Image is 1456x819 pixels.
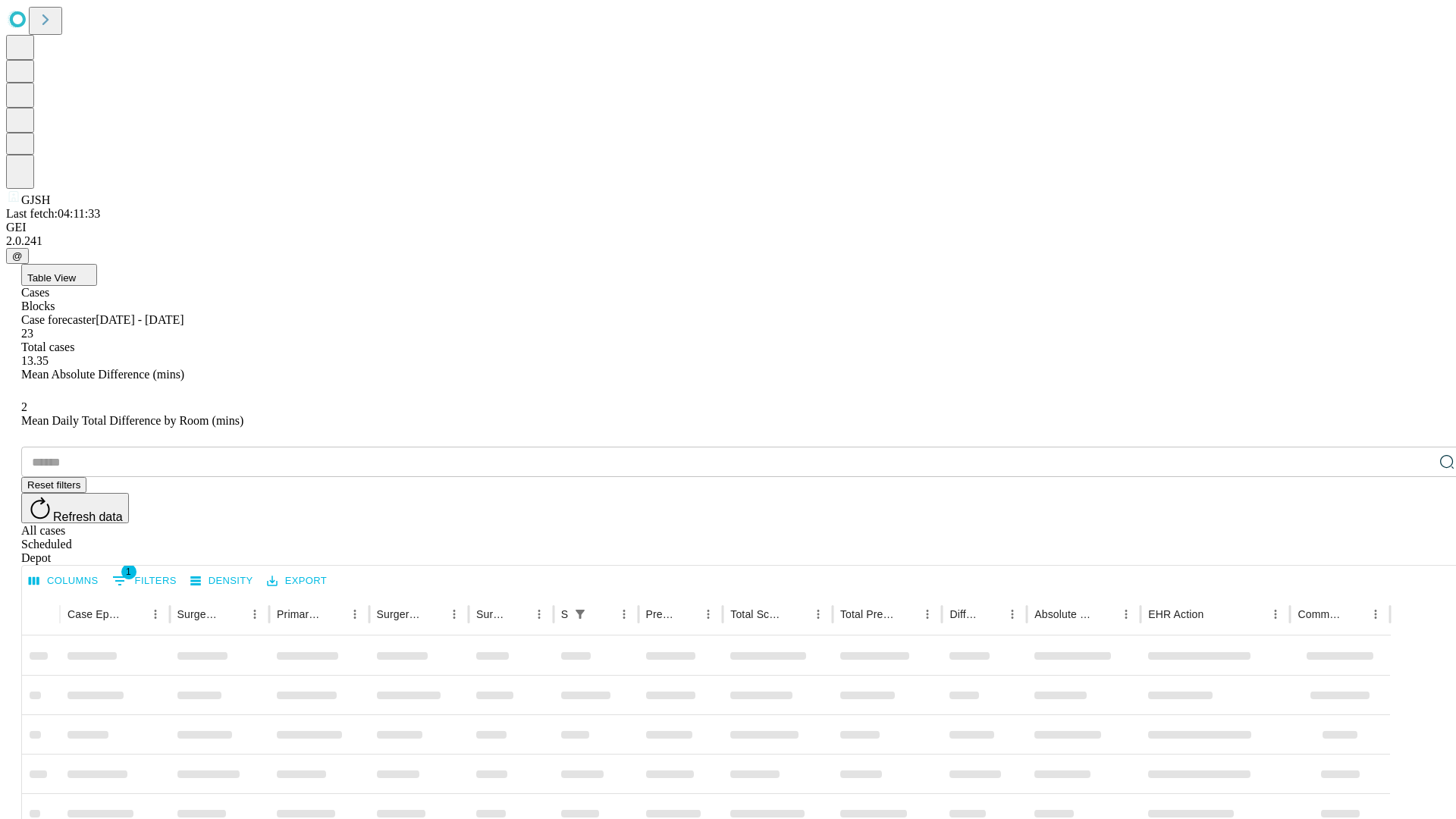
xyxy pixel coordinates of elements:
button: Sort [1344,604,1365,625]
div: EHR Action [1148,608,1203,620]
button: Sort [323,604,344,625]
button: Sort [124,604,145,625]
span: Reset filters [27,479,80,491]
button: Menu [444,604,465,625]
button: Sort [786,604,808,625]
button: Menu [529,604,550,625]
span: 2 [21,400,27,413]
button: Show filters [570,604,591,625]
button: Menu [1265,604,1286,625]
button: Density [187,570,257,593]
div: 1 active filter [570,604,591,625]
button: Sort [592,604,613,625]
div: Primary Service [277,608,321,620]
div: Absolute Difference [1034,608,1093,620]
span: GJSH [21,193,50,206]
div: 2.0.241 [6,234,1450,248]
span: 1 [121,564,136,579]
button: Menu [698,604,719,625]
span: Mean Daily Total Difference by Room (mins) [21,414,243,427]
button: Export [263,570,331,593]
div: Difference [949,608,979,620]
button: Menu [1365,604,1386,625]
button: @ [6,248,29,264]
span: Table View [27,272,76,284]
span: Last fetch: 04:11:33 [6,207,100,220]
button: Menu [613,604,635,625]
button: Menu [808,604,829,625]
span: [DATE] - [DATE] [96,313,184,326]
span: Mean Absolute Difference (mins) [21,368,184,381]
button: Refresh data [21,493,129,523]
div: Total Scheduled Duration [730,608,785,620]
button: Show filters [108,569,180,593]
div: Scheduled In Room Duration [561,608,568,620]
span: @ [12,250,23,262]
button: Sort [223,604,244,625]
span: Case forecaster [21,313,96,326]
div: Surgery Date [476,608,506,620]
button: Sort [1094,604,1116,625]
div: Surgeon Name [177,608,221,620]
button: Select columns [25,570,102,593]
button: Sort [507,604,529,625]
div: Comments [1298,608,1341,620]
div: Case Epic Id [67,608,122,620]
button: Sort [981,604,1002,625]
span: Refresh data [53,510,123,523]
button: Menu [344,604,366,625]
span: 23 [21,327,33,340]
button: Menu [244,604,265,625]
button: Sort [422,604,444,625]
div: Surgery Name [377,608,421,620]
button: Table View [21,264,97,286]
button: Reset filters [21,477,86,493]
button: Sort [896,604,917,625]
button: Menu [1116,604,1137,625]
button: Menu [1002,604,1023,625]
div: Total Predicted Duration [840,608,895,620]
div: Predicted In Room Duration [646,608,676,620]
span: 13.35 [21,354,49,367]
button: Sort [676,604,698,625]
button: Sort [1205,604,1226,625]
span: Total cases [21,340,74,353]
button: Menu [917,604,938,625]
div: GEI [6,221,1450,234]
button: Menu [145,604,166,625]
